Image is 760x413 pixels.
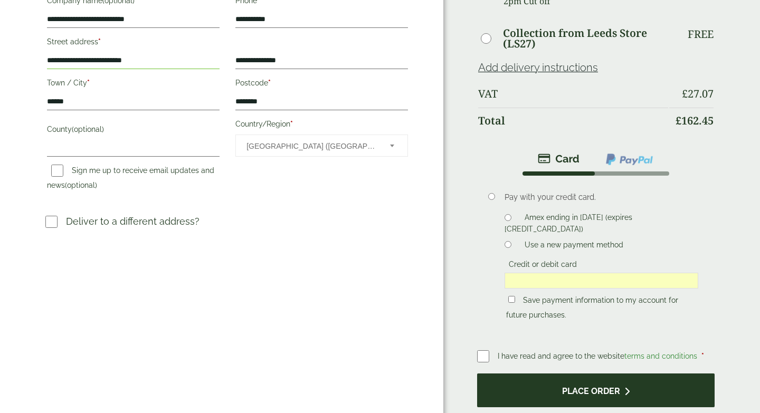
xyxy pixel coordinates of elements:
[505,260,581,272] label: Credit or debit card
[235,117,408,135] label: Country/Region
[477,373,715,408] button: Place order
[624,352,697,360] a: terms and conditions
[66,214,199,228] p: Deliver to a different address?
[478,108,668,133] th: Total
[478,81,668,107] th: VAT
[538,152,579,165] img: stripe.png
[268,79,271,87] abbr: required
[605,152,654,166] img: ppcp-gateway.png
[246,135,376,157] span: United Kingdom (UK)
[47,122,220,140] label: County
[505,213,632,236] label: Amex ending in [DATE] (expires [CREDIT_CARD_DATA])
[47,34,220,52] label: Street address
[506,296,678,322] label: Save payment information to my account for future purchases.
[701,352,704,360] abbr: required
[688,28,714,41] p: Free
[235,75,408,93] label: Postcode
[676,113,681,128] span: £
[676,113,714,128] bdi: 162.45
[98,37,101,46] abbr: required
[503,28,668,49] label: Collection from Leeds Store (LS27)
[505,191,698,203] p: Pay with your credit card.
[498,352,699,360] span: I have read and agree to the website
[47,166,214,193] label: Sign me up to receive email updates and news
[290,120,293,128] abbr: required
[72,125,104,133] span: (optional)
[478,61,598,74] a: Add delivery instructions
[87,79,90,87] abbr: required
[520,241,628,252] label: Use a new payment method
[47,75,220,93] label: Town / City
[65,181,97,189] span: (optional)
[235,135,408,157] span: Country/Region
[508,276,695,285] iframe: Secure card payment input frame
[682,87,688,101] span: £
[682,87,714,101] bdi: 27.07
[51,165,63,177] input: Sign me up to receive email updates and news(optional)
